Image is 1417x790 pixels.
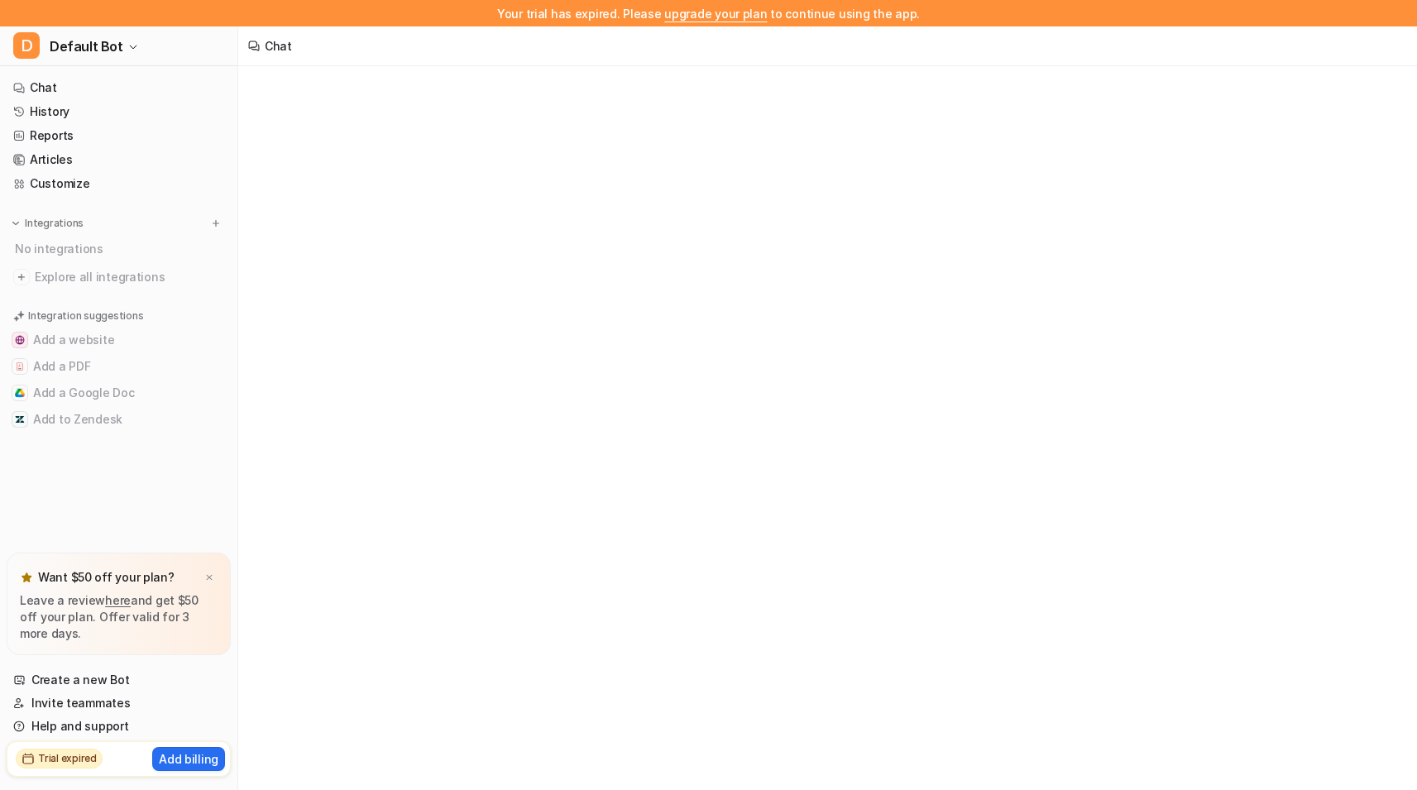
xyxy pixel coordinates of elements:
button: Add a websiteAdd a website [7,327,231,353]
h2: Trial expired [38,751,97,766]
img: x [204,572,214,583]
a: Help and support [7,715,231,738]
p: Want $50 off your plan? [38,569,175,586]
a: Articles [7,148,231,171]
p: Integration suggestions [28,309,143,323]
img: Add a website [15,335,25,345]
button: Add a Google DocAdd a Google Doc [7,380,231,406]
a: upgrade your plan [664,7,767,21]
img: Add a PDF [15,361,25,371]
img: menu_add.svg [210,218,222,229]
p: Add billing [159,750,218,768]
img: star [20,571,33,584]
div: Chat [265,37,292,55]
a: Invite teammates [7,692,231,715]
a: Explore all integrations [7,266,231,289]
span: Default Bot [50,35,123,58]
div: No integrations [10,235,231,262]
a: Customize [7,172,231,195]
span: Explore all integrations [35,264,224,290]
span: D [13,32,40,59]
a: Create a new Bot [7,668,231,692]
img: Add a Google Doc [15,388,25,398]
img: Add to Zendesk [15,414,25,424]
img: expand menu [10,218,22,229]
img: explore all integrations [13,269,30,285]
a: History [7,100,231,123]
p: Leave a review and get $50 off your plan. Offer valid for 3 more days. [20,592,218,642]
a: here [105,593,131,607]
p: Integrations [25,217,84,230]
button: Add to ZendeskAdd to Zendesk [7,406,231,433]
button: Add a PDFAdd a PDF [7,353,231,380]
button: Add billing [152,747,225,771]
a: Reports [7,124,231,147]
a: Chat [7,76,231,99]
button: Integrations [7,215,89,232]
